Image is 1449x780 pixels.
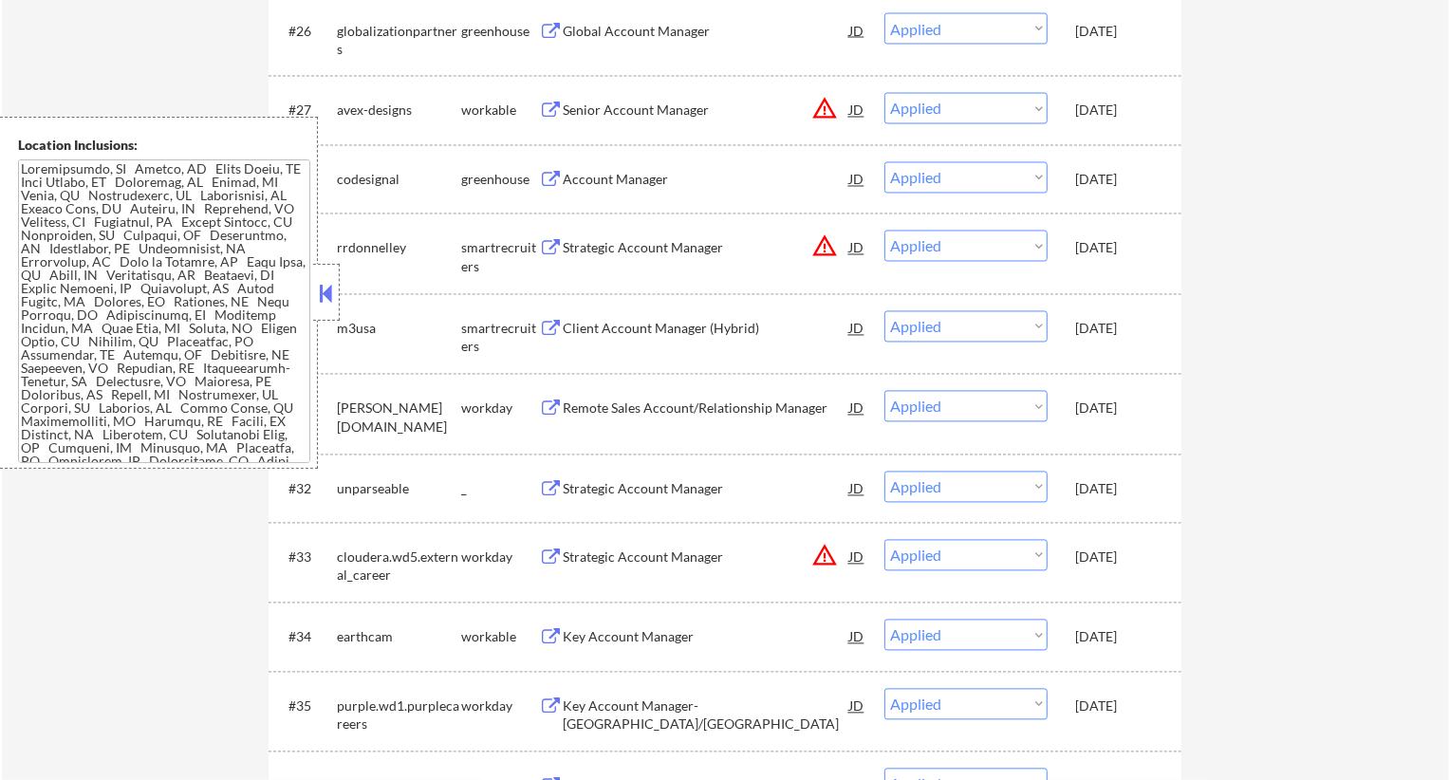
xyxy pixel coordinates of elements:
[337,102,461,121] div: avex-designs
[1075,628,1159,647] div: [DATE]
[337,548,461,585] div: cloudera.wd5.external_career
[563,22,849,41] div: Global Account Manager
[289,22,323,41] div: #26
[461,399,539,418] div: workday
[289,697,323,716] div: #35
[847,540,866,574] div: JD
[847,311,866,345] div: JD
[563,628,849,647] div: Key Account Manager
[337,239,461,258] div: rrdonnelley
[563,102,849,121] div: Senior Account Manager
[1075,239,1159,258] div: [DATE]
[289,102,323,121] div: #27
[461,239,539,276] div: smartrecruiters
[461,320,539,357] div: smartrecruiters
[1075,480,1159,499] div: [DATE]
[1075,22,1159,41] div: [DATE]
[461,102,539,121] div: workable
[1075,697,1159,716] div: [DATE]
[289,628,323,647] div: #34
[337,697,461,734] div: purple.wd1.purplecareers
[1075,320,1159,339] div: [DATE]
[337,480,461,499] div: unparseable
[563,239,849,258] div: Strategic Account Manager
[847,231,866,265] div: JD
[337,171,461,190] div: codesignal
[289,480,323,499] div: #32
[1075,102,1159,121] div: [DATE]
[563,171,849,190] div: Account Manager
[461,480,539,499] div: _
[563,320,849,339] div: Client Account Manager (Hybrid)
[847,620,866,654] div: JD
[1075,399,1159,418] div: [DATE]
[337,320,461,339] div: m3usa
[847,472,866,506] div: JD
[1075,548,1159,567] div: [DATE]
[563,480,849,499] div: Strategic Account Manager
[461,22,539,41] div: greenhouse
[461,628,539,647] div: workable
[461,548,539,567] div: workday
[811,233,838,260] button: warning_amber
[337,628,461,647] div: earthcam
[811,96,838,122] button: warning_amber
[847,689,866,723] div: JD
[337,22,461,59] div: globalizationpartners
[563,548,849,567] div: Strategic Account Manager
[289,548,323,567] div: #33
[461,171,539,190] div: greenhouse
[563,697,849,734] div: Key Account Manager- [GEOGRAPHIC_DATA]/[GEOGRAPHIC_DATA]
[847,391,866,425] div: JD
[337,399,461,436] div: [PERSON_NAME][DOMAIN_NAME]
[1075,171,1159,190] div: [DATE]
[18,136,310,155] div: Location Inclusions:
[811,543,838,569] button: warning_amber
[563,399,849,418] div: Remote Sales Account/Relationship Manager
[847,93,866,127] div: JD
[461,697,539,716] div: workday
[847,162,866,196] div: JD
[847,13,866,47] div: JD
